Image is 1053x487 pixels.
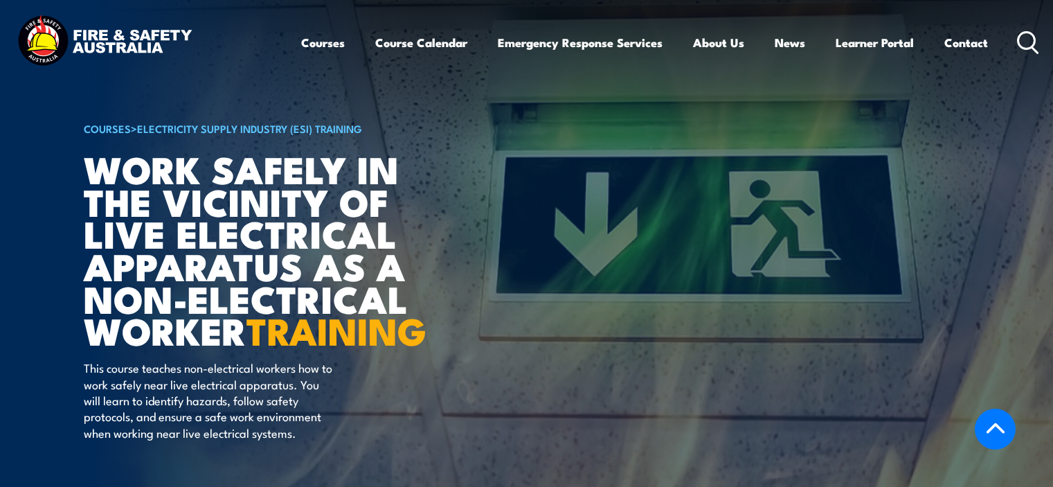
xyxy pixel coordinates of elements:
[84,360,336,441] p: This course teaches non-electrical workers how to work safely near live electrical apparatus. You...
[246,301,426,358] strong: TRAINING
[84,120,426,136] h6: >
[693,24,744,61] a: About Us
[836,24,914,61] a: Learner Portal
[137,121,362,136] a: Electricity Supply Industry (ESI) Training
[775,24,805,61] a: News
[84,152,426,346] h1: Work safely in the vicinity of live electrical apparatus as a non-electrical worker
[375,24,467,61] a: Course Calendar
[301,24,345,61] a: Courses
[498,24,663,61] a: Emergency Response Services
[944,24,988,61] a: Contact
[84,121,131,136] a: COURSES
